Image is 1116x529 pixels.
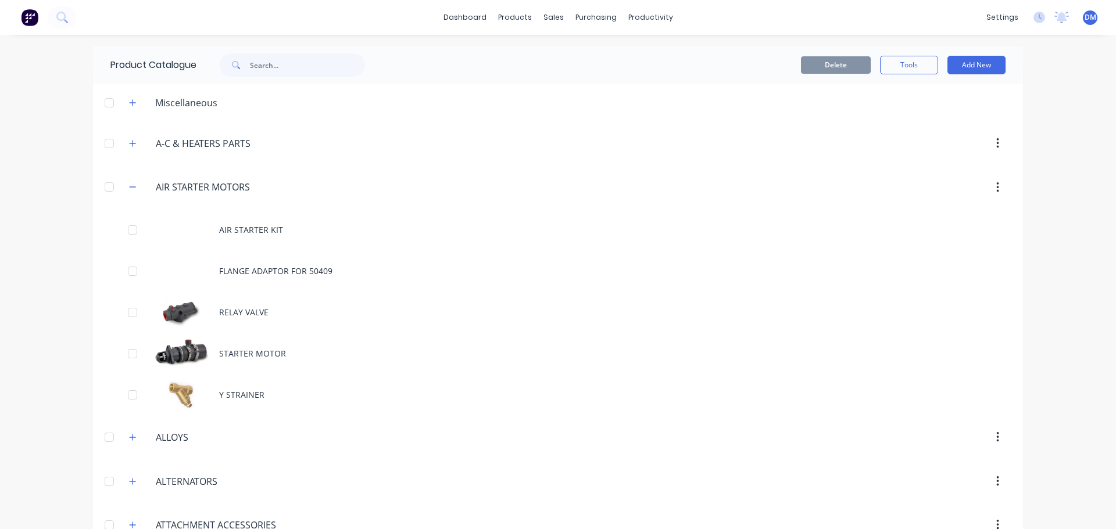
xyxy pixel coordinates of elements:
[93,374,1023,415] div: Y STRAINER Y STRAINER
[156,180,294,194] input: Enter category name
[1085,12,1096,23] span: DM
[801,56,871,74] button: Delete
[947,56,1006,74] button: Add New
[93,250,1023,292] div: FLANGE ADAPTOR FOR 50409
[250,53,365,77] input: Search...
[981,9,1024,26] div: settings
[146,96,227,110] div: Miscellaneous
[93,333,1023,374] div: STARTER MOTORSTARTER MOTOR
[623,9,679,26] div: productivity
[156,430,294,444] input: Enter category name
[570,9,623,26] div: purchasing
[93,46,196,84] div: Product Catalogue
[156,474,294,488] input: Enter category name
[438,9,492,26] a: dashboard
[538,9,570,26] div: sales
[880,56,938,74] button: Tools
[93,292,1023,333] div: RELAY VALVERELAY VALVE
[492,9,538,26] div: products
[21,9,38,26] img: Factory
[93,209,1023,250] div: AIR STARTER KIT
[156,136,294,150] input: Enter category name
